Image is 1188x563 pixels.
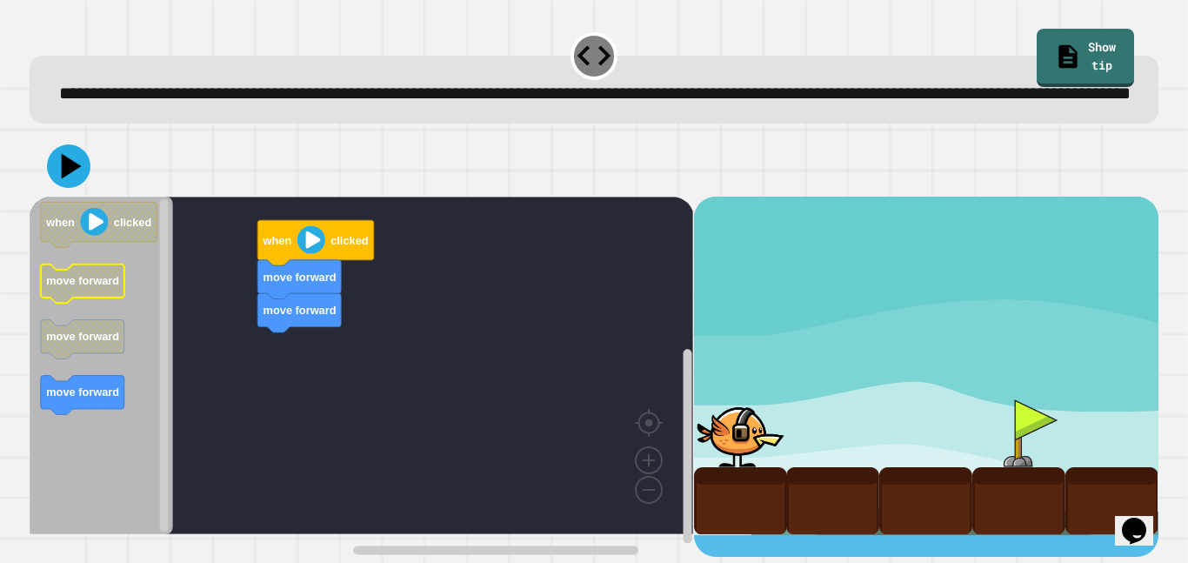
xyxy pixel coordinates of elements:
[45,216,75,229] text: when
[263,234,292,247] text: when
[114,216,151,229] text: clicked
[264,304,337,317] text: move forward
[264,271,337,284] text: move forward
[330,234,368,247] text: clicked
[1037,29,1134,87] a: Show tip
[46,385,119,399] text: move forward
[46,274,119,287] text: move forward
[1115,493,1171,546] iframe: chat widget
[30,197,693,557] div: Blockly Workspace
[46,330,119,343] text: move forward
